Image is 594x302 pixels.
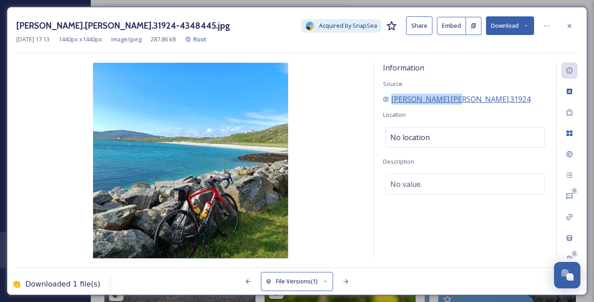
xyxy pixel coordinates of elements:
button: Open Chat [554,262,580,288]
button: Download [486,16,534,35]
img: paul.foster.31924-4348445.jpg [16,63,364,258]
span: [DATE] 17:13 [16,35,49,44]
span: image/jpeg [111,35,142,44]
h3: [PERSON_NAME].[PERSON_NAME].31924-4348445.jpg [16,19,230,32]
div: Downloaded 1 file(s) [25,280,100,289]
span: Acquired by SnapSea [319,21,377,30]
div: 0 [571,251,578,257]
div: 0 [571,188,578,194]
span: Location [383,111,406,119]
span: Root [193,35,206,43]
span: Information [383,63,424,73]
button: Embed [437,17,466,35]
span: No value. [390,179,422,190]
img: snapsea-logo.png [305,21,314,30]
button: File Versions(1) [261,272,334,291]
a: [PERSON_NAME].[PERSON_NAME].31924 [383,94,530,105]
button: Share [406,16,432,35]
div: 👏 [12,280,21,289]
span: 287.86 kB [151,35,176,44]
span: No location [390,132,430,143]
span: 1440 px x 1440 px [59,35,102,44]
span: [PERSON_NAME].[PERSON_NAME].31924 [391,94,530,105]
span: Description [383,157,414,166]
span: Source [383,80,403,88]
